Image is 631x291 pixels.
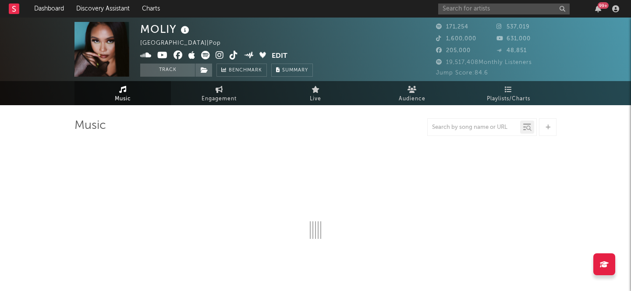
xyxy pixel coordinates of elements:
[115,94,131,104] span: Music
[438,4,570,14] input: Search for artists
[364,81,460,105] a: Audience
[140,22,191,36] div: MOLIY
[74,81,171,105] a: Music
[229,65,262,76] span: Benchmark
[487,94,530,104] span: Playlists/Charts
[271,64,313,77] button: Summary
[436,60,532,65] span: 19,517,408 Monthly Listeners
[272,51,287,62] button: Edit
[399,94,425,104] span: Audience
[595,5,601,12] button: 99+
[140,38,231,49] div: [GEOGRAPHIC_DATA] | Pop
[496,24,530,30] span: 537,019
[598,2,609,9] div: 99 +
[496,48,527,53] span: 48,851
[436,48,471,53] span: 205,000
[310,94,321,104] span: Live
[267,81,364,105] a: Live
[171,81,267,105] a: Engagement
[436,24,468,30] span: 171,254
[216,64,267,77] a: Benchmark
[436,70,488,76] span: Jump Score: 84.6
[202,94,237,104] span: Engagement
[496,36,531,42] span: 631,000
[436,36,476,42] span: 1,600,000
[428,124,520,131] input: Search by song name or URL
[282,68,308,73] span: Summary
[460,81,557,105] a: Playlists/Charts
[140,64,195,77] button: Track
